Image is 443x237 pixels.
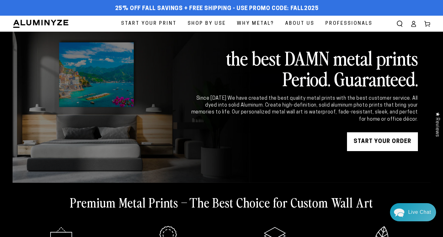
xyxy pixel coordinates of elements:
a: Shop By Use [183,16,231,32]
a: START YOUR Order [347,132,418,151]
span: Shop By Use [188,19,226,28]
h2: Premium Metal Prints – The Best Choice for Custom Wall Art [70,194,373,210]
a: Why Metal? [232,16,279,32]
div: Since [DATE] We have created the best quality metal prints with the best customer service. All dy... [190,95,418,123]
span: Professionals [325,19,372,28]
div: Chat widget toggle [390,203,436,221]
a: Start Your Print [116,16,181,32]
summary: Search our site [393,17,407,31]
div: Contact Us Directly [408,203,431,221]
span: Start Your Print [121,19,177,28]
a: About Us [280,16,319,32]
div: Click to open Judge.me floating reviews tab [431,107,443,142]
span: 25% off FALL Savings + Free Shipping - Use Promo Code: FALL2025 [115,5,319,12]
span: Why Metal? [237,19,274,28]
h2: the best DAMN metal prints Period. Guaranteed. [190,47,418,89]
a: Professionals [321,16,377,32]
span: About Us [285,19,314,28]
